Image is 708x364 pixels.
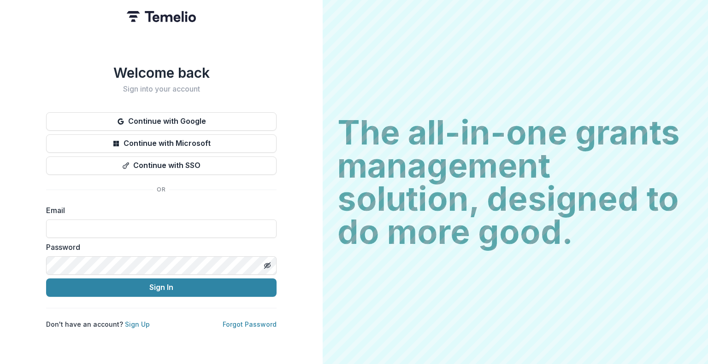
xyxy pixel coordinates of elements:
button: Continue with Microsoft [46,134,277,153]
h2: Sign into your account [46,85,277,93]
a: Forgot Password [223,320,277,328]
img: Temelio [127,11,196,22]
button: Sign In [46,278,277,297]
label: Password [46,242,271,253]
a: Sign Up [125,320,150,328]
button: Continue with SSO [46,156,277,175]
label: Email [46,205,271,216]
button: Toggle password visibility [260,258,275,273]
h1: Welcome back [46,64,277,81]
p: Don't have an account? [46,319,150,329]
button: Continue with Google [46,112,277,131]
